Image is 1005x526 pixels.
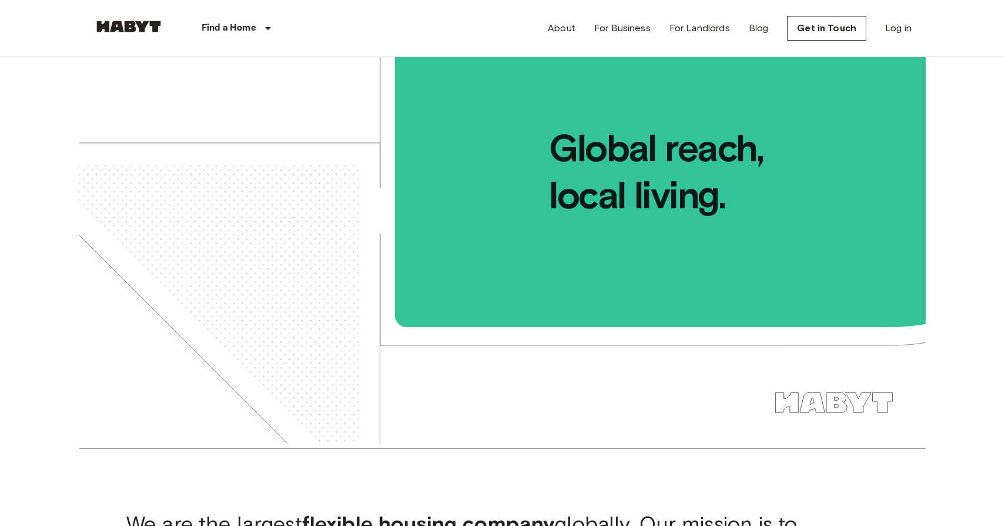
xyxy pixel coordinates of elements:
[787,16,866,41] a: Get in Touch
[669,21,730,35] a: For Landlords
[594,21,651,35] a: For Business
[79,57,926,444] img: we-make-moves-not-waiting-lists
[93,21,164,32] img: Habyt
[749,21,769,35] a: Blog
[548,21,575,35] a: About
[885,21,912,35] a: Log in
[202,21,256,35] p: Find a Home
[397,57,926,219] span: Global reach, local living.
